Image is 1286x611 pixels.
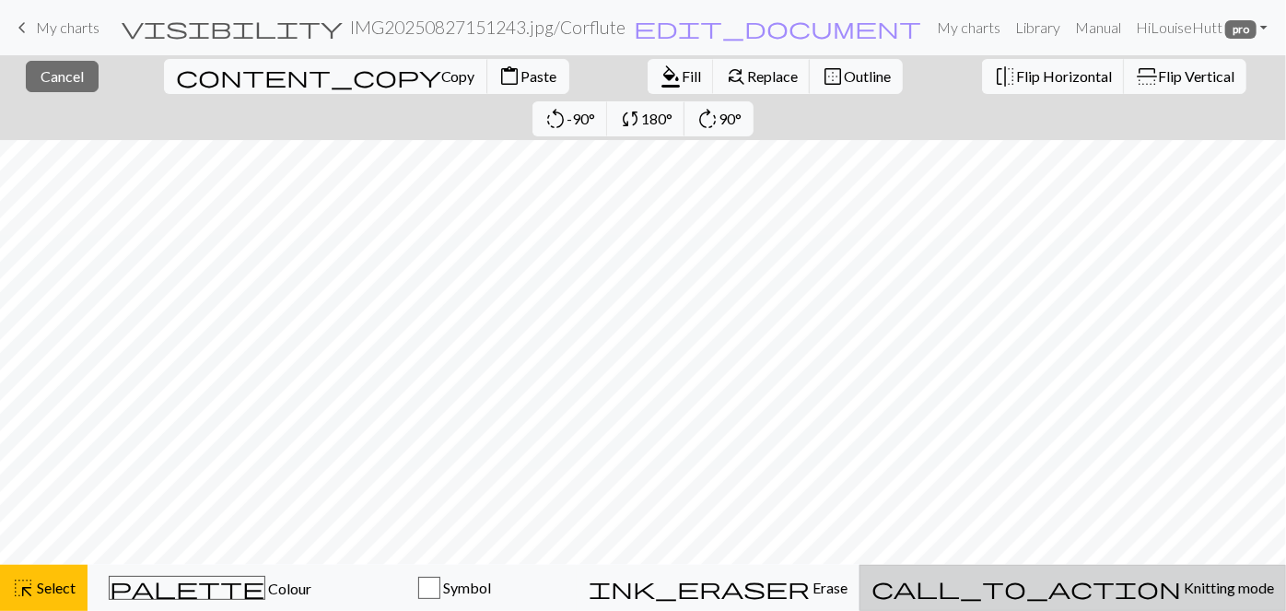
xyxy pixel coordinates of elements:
span: rotate_right [696,106,719,132]
span: edit_document [634,15,921,41]
span: Outline [844,67,891,85]
span: palette [110,575,264,601]
button: Symbol [333,565,578,611]
button: 180° [607,101,685,136]
span: Knitting mode [1181,579,1274,596]
button: Paste [487,59,569,94]
span: Symbol [440,579,491,596]
span: Flip Horizontal [1016,67,1112,85]
span: ink_eraser [589,575,810,601]
span: call_to_action [871,575,1181,601]
button: Cancel [26,61,99,92]
a: Library [1008,9,1068,46]
button: Outline [810,59,903,94]
span: -90° [567,110,595,127]
span: content_paste [499,64,521,89]
span: visibility [122,15,343,41]
a: HiLouiseHutt pro [1128,9,1275,46]
span: Erase [810,579,848,596]
a: Manual [1068,9,1128,46]
span: flip [994,64,1016,89]
span: rotate_left [544,106,567,132]
span: find_replace [725,64,747,89]
span: 180° [641,110,672,127]
span: pro [1225,20,1257,39]
button: Copy [164,59,488,94]
a: My charts [929,9,1008,46]
span: My charts [36,18,99,36]
button: Colour [88,565,333,611]
span: border_outer [822,64,844,89]
button: Knitting mode [859,565,1286,611]
button: Fill [648,59,714,94]
span: keyboard_arrow_left [11,15,33,41]
button: -90° [532,101,608,136]
span: content_copy [176,64,441,89]
span: Colour [265,580,311,597]
span: 90° [719,110,742,127]
button: Flip Horizontal [982,59,1125,94]
button: Erase [577,565,859,611]
span: Select [34,579,76,596]
span: format_color_fill [660,64,682,89]
span: sync [619,106,641,132]
span: Copy [441,67,475,85]
h2: IMG20250827151243.jpg / Corflute [350,17,625,38]
span: highlight_alt [12,575,34,601]
span: Fill [682,67,701,85]
span: Paste [521,67,557,85]
span: Cancel [41,67,84,85]
span: Replace [747,67,798,85]
button: 90° [684,101,754,136]
button: Flip Vertical [1124,59,1246,94]
button: Replace [713,59,811,94]
span: Flip Vertical [1158,67,1234,85]
a: My charts [11,12,99,43]
span: flip [1134,65,1160,88]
